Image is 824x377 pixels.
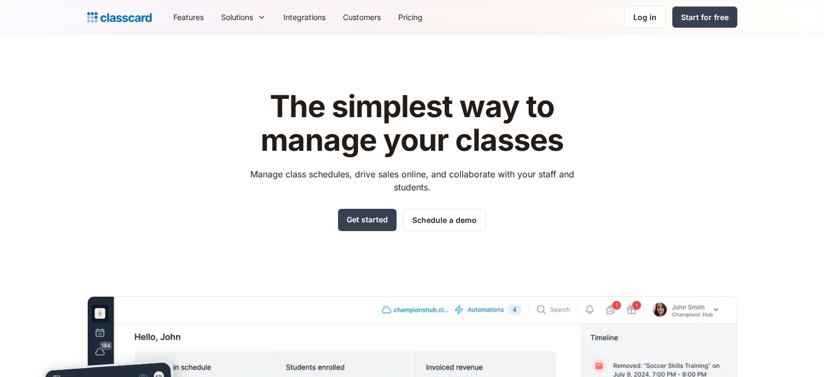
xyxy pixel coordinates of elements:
[624,6,666,28] a: Log in
[87,10,152,25] a: home
[275,5,334,29] a: Integrations
[403,209,486,231] a: Schedule a demo
[334,5,390,29] a: Customers
[165,5,212,29] a: Features
[240,90,584,157] h1: The simplest way to manage your classes
[633,11,657,23] div: Log in
[212,5,275,29] div: Solutions
[338,209,397,231] a: Get started
[681,11,729,23] div: Start for free
[240,168,584,194] p: Manage class schedules, drive sales online, and collaborate with your staff and students.
[390,5,431,29] a: Pricing
[221,11,253,23] div: Solutions
[672,7,737,28] a: Start for free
